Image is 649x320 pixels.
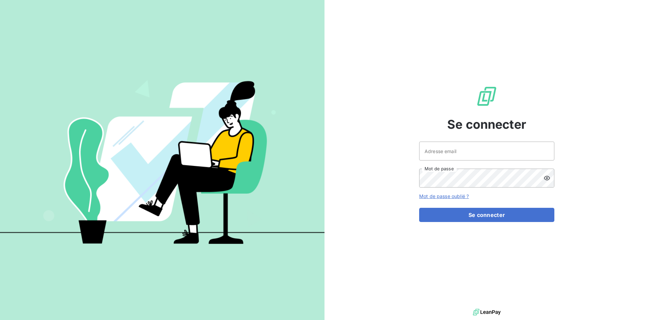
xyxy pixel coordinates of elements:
[419,142,554,161] input: placeholder
[447,115,526,133] span: Se connecter
[476,85,498,107] img: Logo LeanPay
[419,193,469,199] a: Mot de passe oublié ?
[473,307,501,317] img: logo
[419,208,554,222] button: Se connecter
